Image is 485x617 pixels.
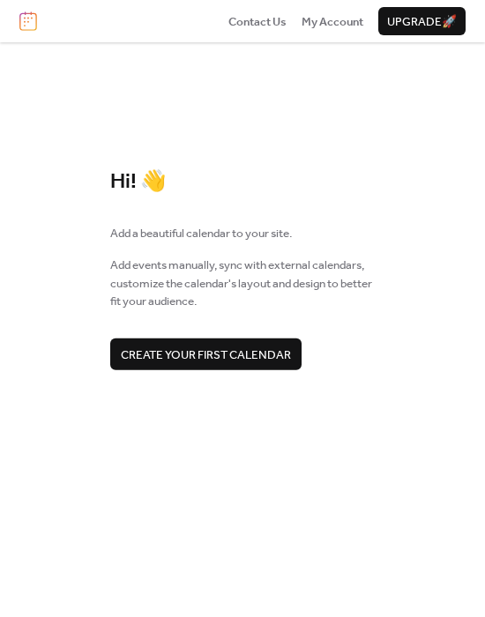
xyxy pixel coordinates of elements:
a: Contact Us [228,12,287,30]
div: Hi! 👋 [110,169,375,196]
span: My Account [302,13,363,31]
a: My Account [302,12,363,30]
button: Upgrade🚀 [378,7,466,35]
span: Create your first calendar [121,346,291,363]
span: Contact Us [228,13,287,31]
span: Add a beautiful calendar to your site. [110,225,292,242]
button: Create your first calendar [110,338,302,369]
span: Upgrade 🚀 [387,13,457,31]
span: Add events manually, sync with external calendars, customize the calendar's layout and design to ... [110,256,375,310]
img: logo [19,11,37,31]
